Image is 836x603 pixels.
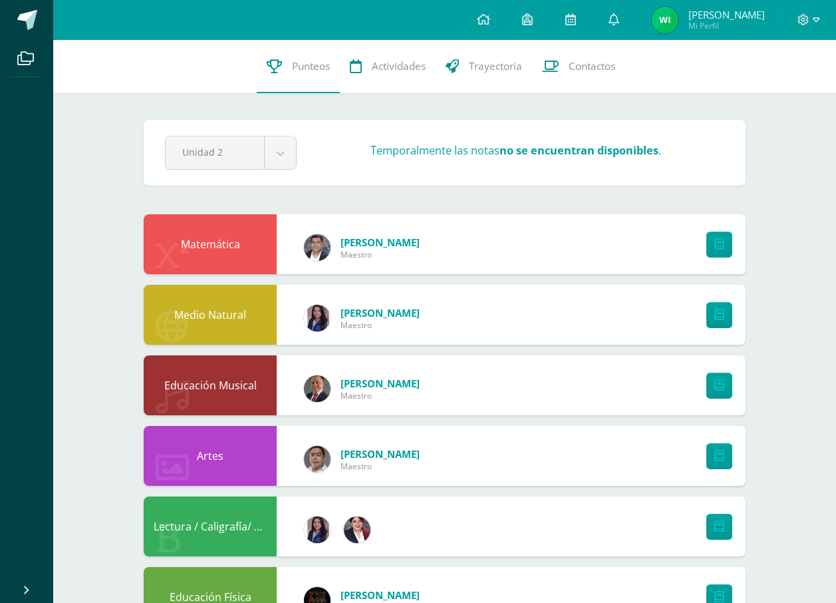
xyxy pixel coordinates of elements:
[532,40,625,93] a: Contactos
[341,249,420,260] span: Maestro
[182,136,247,168] span: Unidad 2
[341,588,420,602] a: [PERSON_NAME]
[341,236,420,249] a: [PERSON_NAME]
[292,59,330,73] span: Punteos
[304,305,331,331] img: 34c066483de3436fb16ecbddb5a7a49d.png
[144,285,277,345] div: Medio Natural
[166,136,296,169] a: Unidad 2
[304,516,331,543] img: 34c066483de3436fb16ecbddb5a7a49d.png
[341,319,420,331] span: Maestro
[144,214,277,274] div: Matemática
[344,516,370,543] img: fd9b371ca2f9f93a57fbc76a5c55b77e.png
[436,40,532,93] a: Trayectoria
[341,447,420,461] a: [PERSON_NAME]
[370,142,661,158] h3: Temporalmente las notas .
[569,59,615,73] span: Contactos
[144,426,277,486] div: Artes
[257,40,340,93] a: Punteos
[652,7,678,33] img: f0a50efb8721fa2ab10c1680b30ed47f.png
[304,234,331,261] img: b27d92775f9ade68c21d9701794025f0.png
[341,377,420,390] a: [PERSON_NAME]
[341,461,420,472] span: Maestro
[341,306,420,319] a: [PERSON_NAME]
[144,497,277,556] div: Lectura / Caligrafía/ Ortografía
[469,59,522,73] span: Trayectoria
[688,8,765,21] span: [PERSON_NAME]
[304,375,331,402] img: ba704c304e538f60c1f7bf22f91fe702.png
[144,355,277,415] div: Educación Musical
[341,390,420,401] span: Maestro
[304,446,331,473] img: d18583f628603d57860eb4b0b8af8fb0.png
[340,40,436,93] a: Actividades
[499,142,658,158] strong: no se encuentran disponibles
[688,20,765,31] span: Mi Perfil
[372,59,426,73] span: Actividades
